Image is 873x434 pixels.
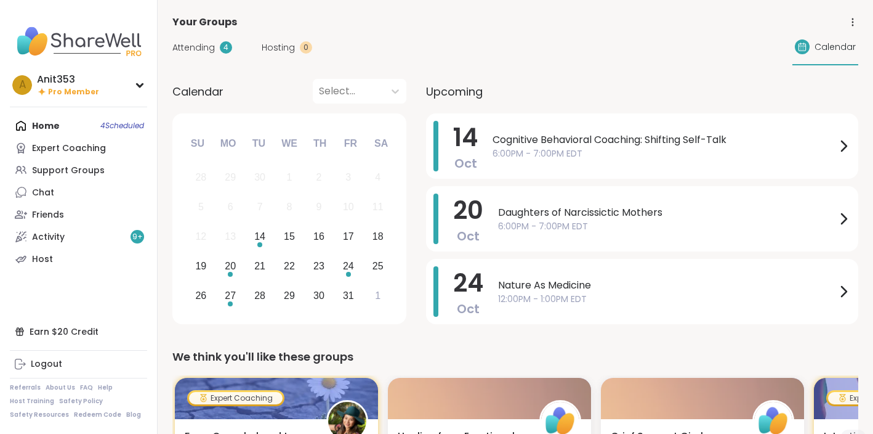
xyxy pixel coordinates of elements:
a: Help [98,383,113,392]
span: Hosting [262,41,295,54]
div: 12 [195,228,206,245]
div: 7 [257,199,263,215]
a: About Us [46,383,75,392]
div: Expert Coaching [189,392,283,404]
div: Choose Tuesday, October 14th, 2025 [247,224,273,250]
div: 29 [225,169,236,186]
div: 21 [254,258,265,274]
a: Chat [10,181,147,203]
div: Su [184,130,211,157]
div: 4 [375,169,380,186]
div: 27 [225,287,236,304]
div: Choose Saturday, October 18th, 2025 [364,224,391,250]
span: Cognitive Behavioral Coaching: Shifting Self-Talk [493,133,836,147]
a: Safety Resources [10,411,69,419]
div: 19 [195,258,206,274]
a: FAQ [80,383,93,392]
div: Tu [245,130,272,157]
div: We [276,130,303,157]
span: 24 [453,266,483,300]
span: Your Groups [172,15,237,30]
div: Not available Tuesday, October 7th, 2025 [247,194,273,221]
div: 17 [343,228,354,245]
div: 28 [254,287,265,304]
a: Friends [10,203,147,226]
div: 24 [343,258,354,274]
div: 1 [375,287,380,304]
span: 20 [453,193,483,227]
div: 31 [343,287,354,304]
div: Expert Coaching [32,142,106,155]
a: Safety Policy [59,397,103,406]
div: Choose Tuesday, October 21st, 2025 [247,253,273,279]
div: 16 [313,228,324,245]
div: 20 [225,258,236,274]
div: 6 [228,199,233,215]
div: 13 [225,228,236,245]
div: 8 [287,199,292,215]
div: Not available Monday, September 29th, 2025 [217,165,244,191]
span: Pro Member [48,87,99,97]
div: Support Groups [32,165,105,177]
div: We think you'll like these groups [172,348,858,366]
span: Oct [454,155,477,172]
div: Not available Wednesday, October 8th, 2025 [276,194,303,221]
a: Activity9+ [10,226,147,248]
div: Mo [214,130,241,157]
div: Choose Tuesday, October 28th, 2025 [247,282,273,309]
span: 9 + [132,232,143,242]
div: 26 [195,287,206,304]
div: 5 [198,199,204,215]
div: Not available Saturday, October 4th, 2025 [364,165,391,191]
a: Referrals [10,383,41,392]
div: Choose Wednesday, October 29th, 2025 [276,282,303,309]
div: Choose Friday, October 24th, 2025 [335,253,361,279]
span: A [19,77,26,93]
div: Choose Thursday, October 23rd, 2025 [306,253,332,279]
div: month 2025-10 [186,163,392,310]
div: Activity [32,231,65,244]
div: 22 [284,258,295,274]
div: Choose Friday, October 17th, 2025 [335,224,361,250]
div: Choose Thursday, October 30th, 2025 [306,282,332,309]
div: 3 [345,169,351,186]
span: Attending [172,41,215,54]
span: Oct [457,227,480,245]
div: 30 [254,169,265,186]
span: 6:00PM - 7:00PM EDT [498,220,836,233]
a: Support Groups [10,159,147,181]
a: Host [10,248,147,270]
span: Upcoming [426,83,483,100]
div: Not available Friday, October 3rd, 2025 [335,165,361,191]
div: Choose Wednesday, October 22nd, 2025 [276,253,303,279]
a: Redeem Code [74,411,121,419]
div: Choose Thursday, October 16th, 2025 [306,224,332,250]
div: 4 [220,41,232,54]
span: 12:00PM - 1:00PM EDT [498,293,836,306]
div: Not available Wednesday, October 1st, 2025 [276,165,303,191]
div: Host [32,253,53,266]
div: 1 [287,169,292,186]
a: Blog [126,411,141,419]
div: Not available Saturday, October 11th, 2025 [364,194,391,221]
div: Choose Wednesday, October 15th, 2025 [276,224,303,250]
a: Expert Coaching [10,137,147,159]
div: Not available Tuesday, September 30th, 2025 [247,165,273,191]
div: Choose Sunday, October 26th, 2025 [188,282,214,309]
div: 29 [284,287,295,304]
div: Choose Monday, October 20th, 2025 [217,253,244,279]
img: ShareWell Nav Logo [10,20,147,63]
div: 9 [316,199,321,215]
div: Not available Thursday, October 2nd, 2025 [306,165,332,191]
div: 15 [284,228,295,245]
div: Fr [337,130,364,157]
span: 14 [453,120,478,155]
span: Calendar [815,41,856,54]
div: 18 [372,228,384,245]
span: Calendar [172,83,223,100]
div: Not available Sunday, September 28th, 2025 [188,165,214,191]
div: Th [307,130,334,157]
div: Not available Friday, October 10th, 2025 [335,194,361,221]
div: Chat [32,187,54,199]
div: Not available Sunday, October 5th, 2025 [188,194,214,221]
